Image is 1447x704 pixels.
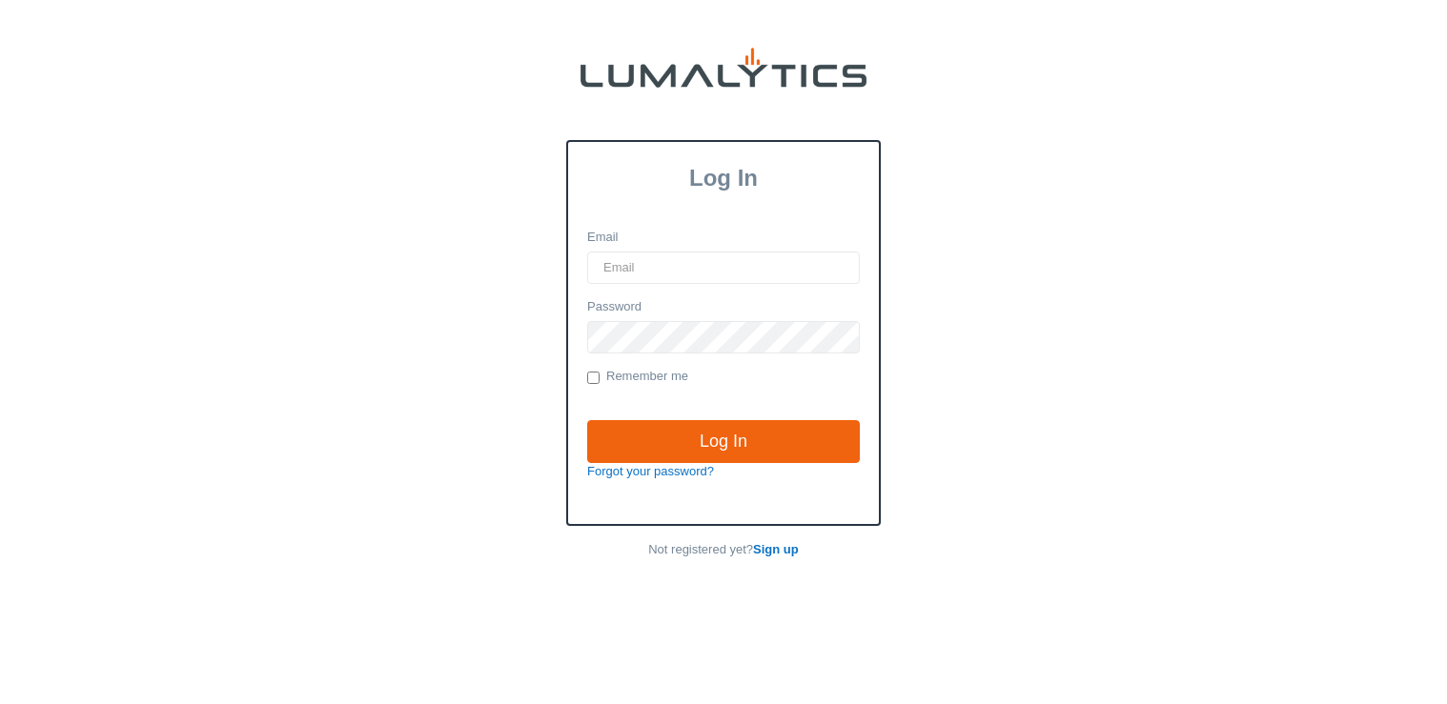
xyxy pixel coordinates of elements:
[568,165,879,191] h3: Log In
[587,368,688,387] label: Remember me
[753,542,799,556] a: Sign up
[581,48,866,88] img: lumalytics-black-e9b537c871f77d9ce8d3a6940f85695cd68c596e3f819dc492052d1098752254.png
[587,251,860,284] input: Email
[587,464,714,478] a: Forgot your password?
[587,420,860,464] input: Log In
[587,229,619,247] label: Email
[566,541,881,559] p: Not registered yet?
[587,372,600,384] input: Remember me
[587,298,642,316] label: Password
